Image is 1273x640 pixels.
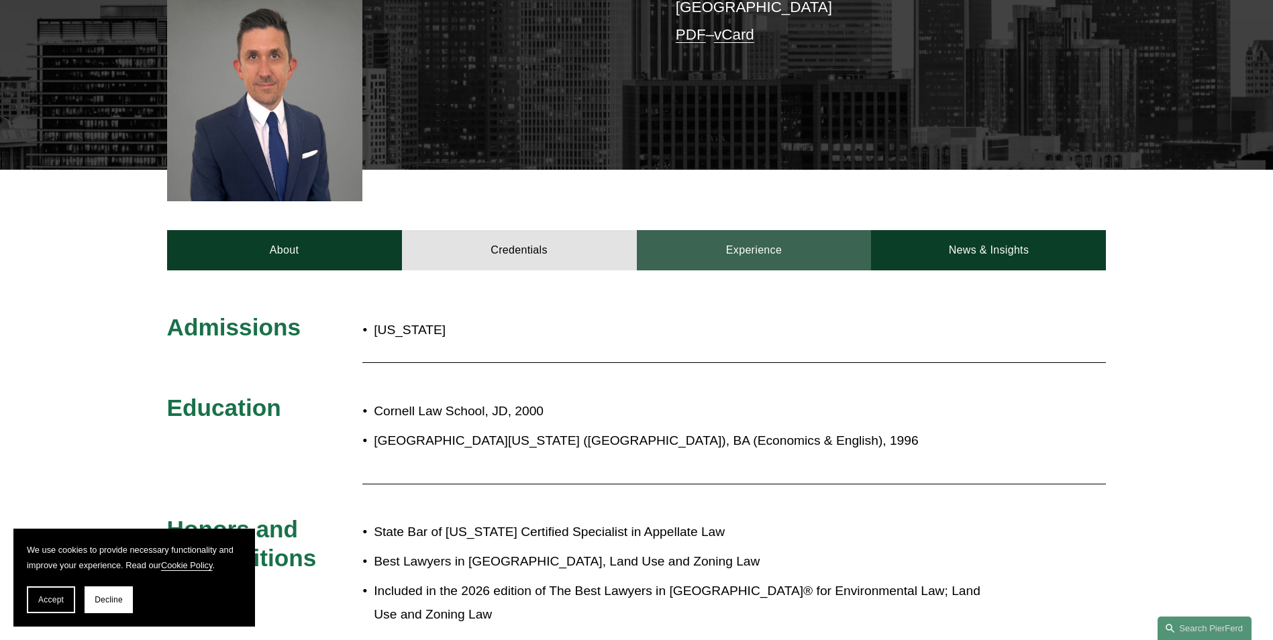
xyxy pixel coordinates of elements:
p: [US_STATE] [374,319,715,342]
button: Decline [85,586,133,613]
p: We use cookies to provide necessary functionality and improve your experience. Read our . [27,542,242,573]
section: Cookie banner [13,529,255,627]
p: State Bar of [US_STATE] Certified Specialist in Appellate Law [374,521,988,544]
a: Credentials [402,230,637,270]
a: Cookie Policy [161,560,213,570]
a: Search this site [1158,617,1252,640]
a: PDF [676,26,706,43]
button: Accept [27,586,75,613]
p: Cornell Law School, JD, 2000 [374,400,988,423]
p: Best Lawyers in [GEOGRAPHIC_DATA], Land Use and Zoning Law [374,550,988,574]
p: Included in the 2026 edition of The Best Lawyers in [GEOGRAPHIC_DATA]® for Environmental Law; Lan... [374,580,988,626]
a: About [167,230,402,270]
span: Decline [95,595,123,604]
p: [GEOGRAPHIC_DATA][US_STATE] ([GEOGRAPHIC_DATA]), BA (Economics & English), 1996 [374,429,988,453]
span: Education [167,394,281,421]
span: Honors and Recognitions [167,516,317,572]
span: Admissions [167,314,301,340]
a: Experience [637,230,872,270]
a: vCard [714,26,754,43]
span: Accept [38,595,64,604]
a: News & Insights [871,230,1106,270]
